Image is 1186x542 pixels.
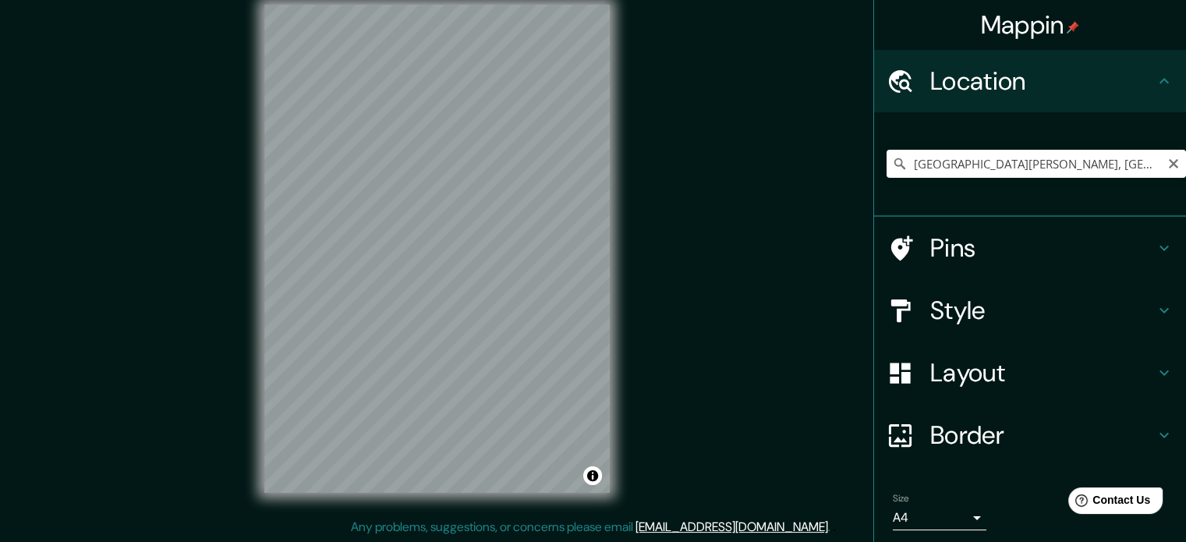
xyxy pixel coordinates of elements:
div: . [830,518,833,537]
h4: Style [930,295,1155,326]
img: pin-icon.png [1067,21,1079,34]
div: Layout [874,342,1186,404]
label: Size [893,492,909,505]
a: [EMAIL_ADDRESS][DOMAIN_NAME] [635,519,828,535]
h4: Layout [930,357,1155,388]
h4: Mappin [981,9,1080,41]
div: Border [874,404,1186,466]
div: A4 [893,505,986,530]
p: Any problems, suggestions, or concerns please email . [351,518,830,537]
h4: Border [930,420,1155,451]
input: Pick your city or area [887,150,1186,178]
div: Pins [874,217,1186,279]
iframe: Help widget launcher [1047,481,1169,525]
button: Toggle attribution [583,466,602,485]
div: . [833,518,836,537]
div: Location [874,50,1186,112]
h4: Pins [930,232,1155,264]
h4: Location [930,66,1155,97]
canvas: Map [264,5,610,493]
div: Style [874,279,1186,342]
button: Clear [1167,155,1180,170]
